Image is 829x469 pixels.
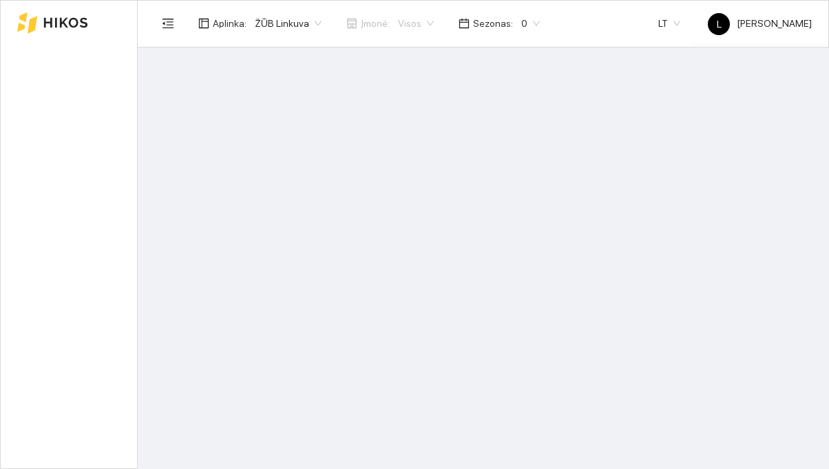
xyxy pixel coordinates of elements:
span: LT [658,13,680,34]
span: Aplinka : [213,16,246,31]
span: Įmonė : [361,16,390,31]
button: menu-fold [154,10,182,37]
span: ŽŪB Linkuva [255,13,322,34]
span: menu-fold [162,17,174,30]
span: Sezonas : [473,16,513,31]
span: shop [346,18,357,29]
span: 0 [521,13,540,34]
span: Visos [398,13,434,34]
span: calendar [459,18,470,29]
span: [PERSON_NAME] [708,18,812,29]
span: L [717,13,722,35]
span: layout [198,18,209,29]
